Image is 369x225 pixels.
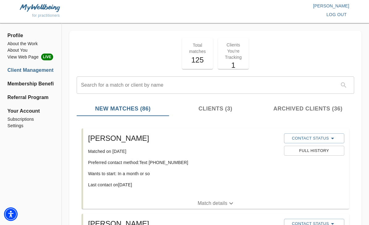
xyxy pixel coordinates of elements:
p: Matched on [DATE] [88,148,279,154]
img: MyWellbeing [20,4,60,12]
p: Total matches [186,42,209,54]
p: Match details [197,200,227,207]
a: Client Management [7,67,54,74]
p: Preferred contact method: Text [PHONE_NUMBER] [88,159,279,166]
div: Accessibility Menu [4,207,18,221]
span: for practitioners [32,13,60,18]
button: Full History [284,146,344,156]
span: Your Account [7,107,54,115]
span: Clients (3) [173,105,258,113]
span: Archived Clients (36) [265,105,350,113]
h5: [PERSON_NAME] [88,133,279,143]
p: Wants to start: In a month or so [88,171,279,177]
p: Last contact on [DATE] [88,182,279,188]
a: View Web PageLIVE [7,54,54,60]
button: Match details [83,198,349,209]
span: LIVE [41,54,53,60]
a: Settings [7,123,54,129]
button: Contact Status [284,133,344,143]
a: Membership Benefits [7,80,54,88]
li: View Web Page [7,54,54,60]
a: About You [7,47,54,54]
span: Profile [7,32,54,39]
p: Clients You're Tracking [222,42,245,60]
span: log out [326,11,347,19]
span: Full History [287,147,341,154]
a: Referral Program [7,94,54,101]
h5: 125 [186,55,209,65]
a: Subscriptions [7,116,54,123]
button: log out [324,9,349,20]
span: New Matches (86) [80,105,165,113]
a: About the Work [7,41,54,47]
span: Contact Status [287,135,341,142]
p: [PERSON_NAME] [184,3,349,9]
h5: 1 [222,60,245,70]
